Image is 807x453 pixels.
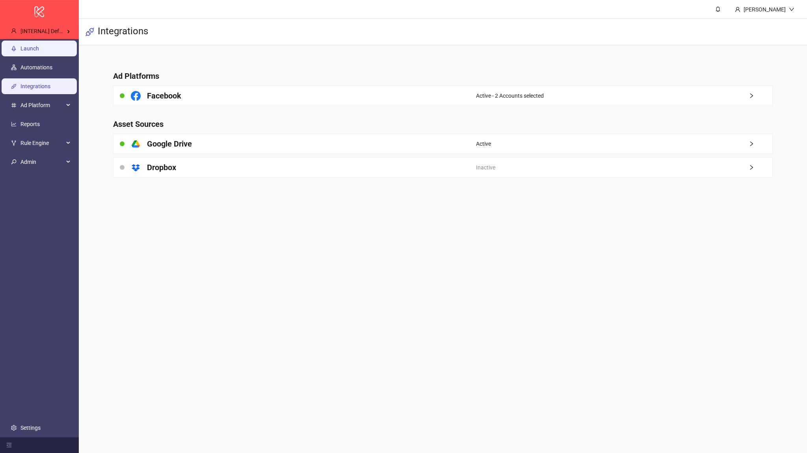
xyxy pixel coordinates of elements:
h4: Asset Sources [113,119,773,130]
span: right [749,165,772,170]
span: Active - 2 Accounts selected [476,91,544,100]
a: FacebookActive - 2 Accounts selectedright [113,85,773,106]
a: DropboxInactiveright [113,157,773,178]
a: Integrations [20,83,50,89]
a: Automations [20,64,52,71]
span: Active [476,139,491,148]
span: user [11,28,17,33]
span: right [749,93,772,98]
span: Rule Engine [20,135,64,151]
span: right [749,141,772,147]
span: menu-fold [6,442,12,448]
a: Settings [20,425,41,431]
span: Inactive [476,163,495,172]
a: Launch [20,45,39,52]
span: key [11,159,17,165]
span: down [789,7,794,12]
span: user [735,7,740,12]
h4: Google Drive [147,138,192,149]
h4: Ad Platforms [113,71,773,82]
span: [INTERNAL] Default Org [20,28,79,34]
span: bell [715,6,721,12]
a: Google DriveActiveright [113,134,773,154]
a: Reports [20,121,40,127]
h3: Integrations [98,25,148,39]
span: fork [11,140,17,146]
span: Ad Platform [20,97,64,113]
h4: Dropbox [147,162,176,173]
span: api [85,27,95,37]
span: Admin [20,154,64,170]
span: number [11,102,17,108]
h4: Facebook [147,90,181,101]
div: [PERSON_NAME] [740,5,789,14]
